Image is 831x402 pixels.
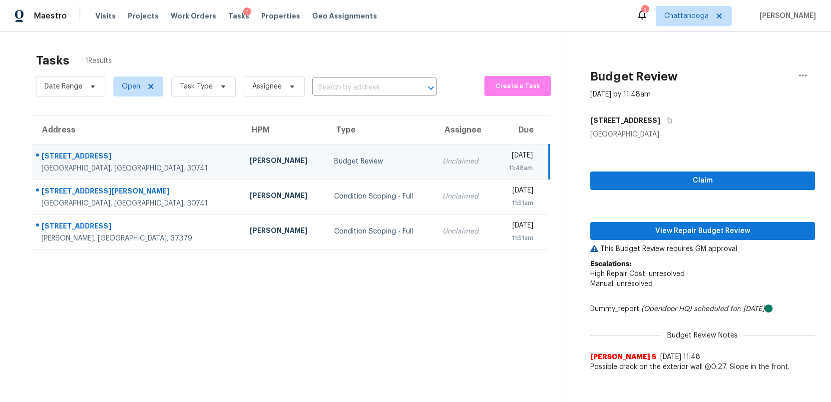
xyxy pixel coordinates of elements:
[250,225,318,238] div: [PERSON_NAME]
[312,80,409,95] input: Search by address
[641,6,648,16] div: 2
[590,260,631,267] b: Escalations:
[598,225,807,237] span: View Repair Budget Review
[41,151,234,163] div: [STREET_ADDRESS]
[171,11,216,21] span: Work Orders
[590,71,678,81] h2: Budget Review
[180,81,213,91] span: Task Type
[489,80,546,92] span: Create a Task
[85,56,112,66] span: 1 Results
[243,7,251,17] div: 1
[502,233,533,243] div: 11:51am
[41,233,234,243] div: [PERSON_NAME], [GEOGRAPHIC_DATA], 37379
[664,11,709,21] span: Chattanooga
[32,116,242,144] th: Address
[41,221,234,233] div: [STREET_ADDRESS]
[242,116,326,144] th: HPM
[590,304,815,314] div: Dummy_report
[494,116,549,144] th: Due
[502,198,533,208] div: 11:51am
[590,362,815,372] span: Possible crack on the exterior wall @0:27. Slope in the front.
[590,352,656,362] span: [PERSON_NAME] S
[590,171,815,190] button: Claim
[41,163,234,173] div: [GEOGRAPHIC_DATA], [GEOGRAPHIC_DATA], 30741
[590,222,815,240] button: View Repair Budget Review
[34,11,67,21] span: Maestro
[36,55,69,65] h2: Tasks
[442,226,486,236] div: Unclaimed
[590,244,815,254] p: This Budget Review requires GM approval
[756,11,816,21] span: [PERSON_NAME]
[41,198,234,208] div: [GEOGRAPHIC_DATA], [GEOGRAPHIC_DATA], 30741
[334,226,426,236] div: Condition Scoping - Full
[442,191,486,201] div: Unclaimed
[44,81,82,91] span: Date Range
[41,186,234,198] div: [STREET_ADDRESS][PERSON_NAME]
[694,305,765,312] i: scheduled for: [DATE]
[661,330,744,340] span: Budget Review Notes
[598,174,807,187] span: Claim
[641,305,692,312] i: (Opendoor HQ)
[590,115,660,125] h5: [STREET_ADDRESS]
[590,129,815,139] div: [GEOGRAPHIC_DATA]
[122,81,140,91] span: Open
[590,270,685,277] span: High Repair Cost: unresolved
[502,150,533,163] div: [DATE]
[434,116,494,144] th: Assignee
[502,185,533,198] div: [DATE]
[228,12,249,19] span: Tasks
[250,190,318,203] div: [PERSON_NAME]
[590,89,651,99] div: [DATE] by 11:48am
[334,191,426,201] div: Condition Scoping - Full
[484,76,551,96] button: Create a Task
[334,156,426,166] div: Budget Review
[590,280,653,287] span: Manual: unresolved
[660,353,700,360] span: [DATE] 11:48
[312,11,377,21] span: Geo Assignments
[128,11,159,21] span: Projects
[252,81,282,91] span: Assignee
[502,163,533,173] div: 11:48am
[250,155,318,168] div: [PERSON_NAME]
[442,156,486,166] div: Unclaimed
[424,81,438,95] button: Open
[261,11,300,21] span: Properties
[502,220,533,233] div: [DATE]
[660,111,674,129] button: Copy Address
[326,116,434,144] th: Type
[95,11,116,21] span: Visits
